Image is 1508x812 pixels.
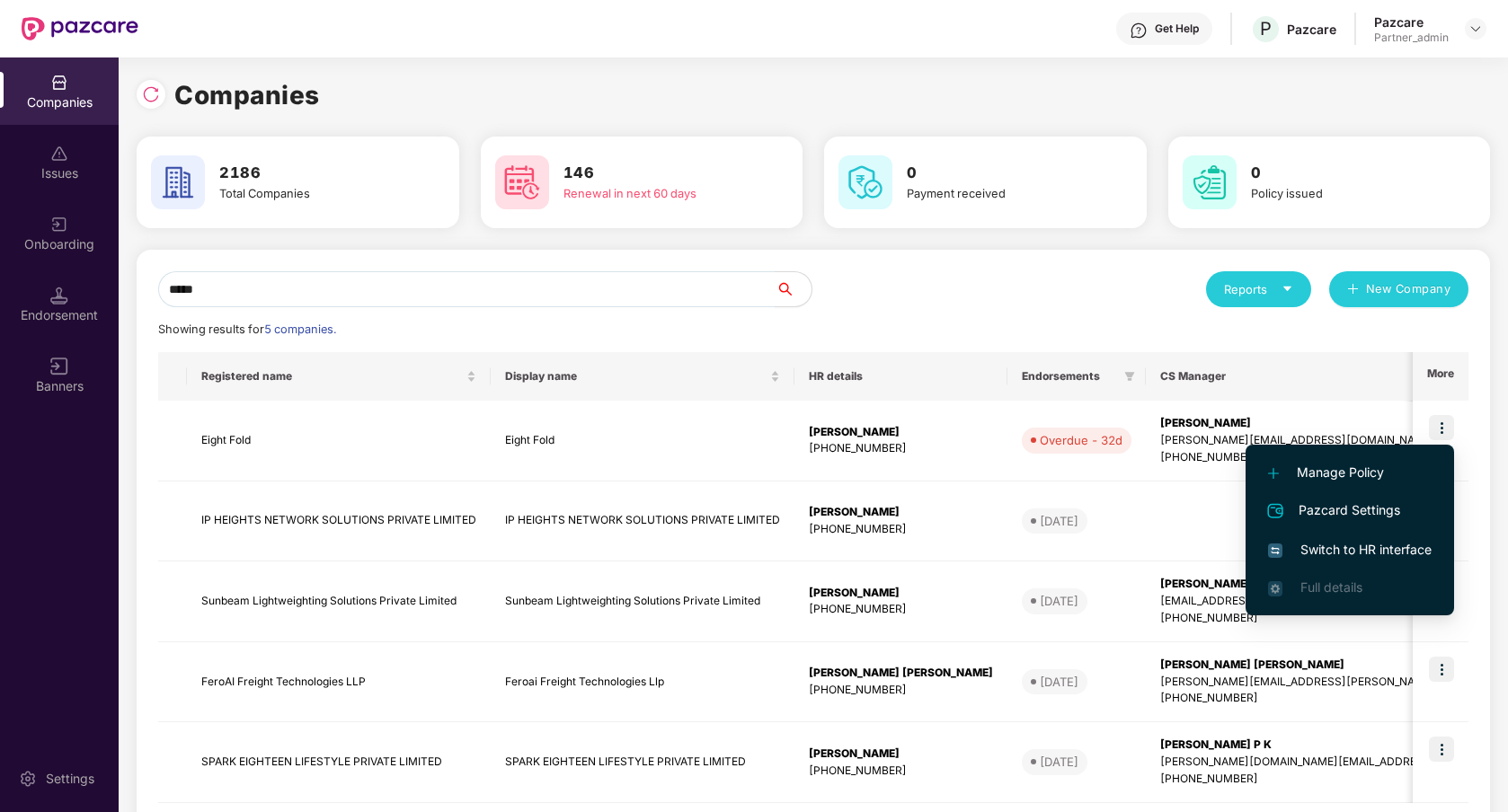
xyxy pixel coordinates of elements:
img: svg+xml;base64,PHN2ZyB4bWxucz0iaHR0cDovL3d3dy53My5vcmcvMjAwMC9zdmciIHdpZHRoPSIyNCIgaGVpZ2h0PSIyNC... [1264,500,1286,522]
td: Sunbeam Lightweighting Solutions Private Limited [187,561,491,642]
td: Eight Fold [187,401,491,481]
h1: Companies [174,75,320,115]
img: svg+xml;base64,PHN2ZyBpZD0iRHJvcGRvd24tMzJ4MzIiIHhtbG5zPSJodHRwOi8vd3d3LnczLm9yZy8yMDAwL3N2ZyIgd2... [1468,22,1483,36]
div: Pazcare [1287,21,1336,38]
img: svg+xml;base64,PHN2ZyB4bWxucz0iaHR0cDovL3d3dy53My5vcmcvMjAwMC9zdmciIHdpZHRoPSI2MCIgaGVpZ2h0PSI2MC... [151,155,205,209]
span: Showing results for [158,322,336,336]
div: [PERSON_NAME] [809,504,993,521]
img: svg+xml;base64,PHN2ZyBpZD0iUmVsb2FkLTMyeDMyIiB4bWxucz0iaHR0cDovL3d3dy53My5vcmcvMjAwMC9zdmciIHdpZH... [142,85,160,103]
div: [DATE] [1040,512,1078,530]
div: Reports [1224,280,1293,298]
span: Manage Policy [1268,463,1432,482]
img: svg+xml;base64,PHN2ZyB3aWR0aD0iMjAiIGhlaWdodD0iMjAiIHZpZXdCb3g9IjAgMCAyMCAyMCIgZmlsbD0ibm9uZSIgeG... [50,216,68,234]
h3: 0 [907,162,1097,185]
img: svg+xml;base64,PHN2ZyB3aWR0aD0iMTYiIGhlaWdodD0iMTYiIHZpZXdCb3g9IjAgMCAxNiAxNiIgZmlsbD0ibm9uZSIgeG... [50,357,68,375]
div: [PHONE_NUMBER] [809,601,993,618]
td: Feroai Freight Technologies Llp [491,642,794,723]
img: svg+xml;base64,PHN2ZyB3aWR0aD0iMTQuNSIgaGVpZ2h0PSIxNC41IiB2aWV3Qm94PSIwIDAgMTYgMTYiIGZpbGw9Im5vbm... [50,287,68,304]
th: Registered name [187,352,491,401]
div: Overdue - 32d [1040,431,1122,449]
div: Renewal in next 60 days [563,185,754,203]
span: caret-down [1282,283,1293,295]
div: [DATE] [1040,753,1078,771]
span: New Company [1366,280,1451,298]
img: svg+xml;base64,PHN2ZyB4bWxucz0iaHR0cDovL3d3dy53My5vcmcvMjAwMC9zdmciIHdpZHRoPSI2MCIgaGVpZ2h0PSI2MC... [1183,155,1237,209]
img: svg+xml;base64,PHN2ZyB4bWxucz0iaHR0cDovL3d3dy53My5vcmcvMjAwMC9zdmciIHdpZHRoPSI2MCIgaGVpZ2h0PSI2MC... [838,155,892,209]
th: HR details [794,352,1007,401]
div: [DATE] [1040,673,1078,691]
th: Display name [491,352,794,401]
div: Settings [40,770,100,788]
td: Sunbeam Lightweighting Solutions Private Limited [491,561,794,642]
span: Registered name [201,369,463,384]
span: plus [1347,283,1359,297]
img: svg+xml;base64,PHN2ZyB4bWxucz0iaHR0cDovL3d3dy53My5vcmcvMjAwMC9zdmciIHdpZHRoPSIxNiIgaGVpZ2h0PSIxNi... [1268,543,1282,558]
img: svg+xml;base64,PHN2ZyBpZD0iSGVscC0zMngzMiIgeG1sbnM9Imh0dHA6Ly93d3cudzMub3JnLzIwMDAvc3ZnIiB3aWR0aD... [1130,22,1148,40]
div: [PERSON_NAME] [809,424,993,441]
div: Policy issued [1251,185,1441,203]
div: [PHONE_NUMBER] [809,682,993,699]
img: svg+xml;base64,PHN2ZyB4bWxucz0iaHR0cDovL3d3dy53My5vcmcvMjAwMC9zdmciIHdpZHRoPSIxMi4yMDEiIGhlaWdodD... [1268,468,1279,479]
td: FeroAI Freight Technologies LLP [187,642,491,723]
span: 5 companies. [264,322,336,336]
span: filter [1124,371,1135,382]
button: search [775,271,812,307]
h3: 2186 [219,162,410,185]
span: P [1260,18,1272,40]
div: [PHONE_NUMBER] [809,521,993,538]
td: Eight Fold [491,401,794,481]
h3: 146 [563,162,754,185]
img: icon [1429,657,1454,682]
span: search [775,282,812,296]
img: svg+xml;base64,PHN2ZyBpZD0iU2V0dGluZy0yMHgyMCIgeG1sbnM9Imh0dHA6Ly93d3cudzMub3JnLzIwMDAvc3ZnIiB3aW... [19,770,37,788]
img: svg+xml;base64,PHN2ZyBpZD0iSXNzdWVzX2Rpc2FibGVkIiB4bWxucz0iaHR0cDovL3d3dy53My5vcmcvMjAwMC9zdmciIH... [50,145,68,163]
span: Full details [1300,579,1362,595]
div: Partner_admin [1374,31,1449,45]
div: Get Help [1155,22,1199,36]
img: svg+xml;base64,PHN2ZyBpZD0iQ29tcGFuaWVzIiB4bWxucz0iaHR0cDovL3d3dy53My5vcmcvMjAwMC9zdmciIHdpZHRoPS... [50,74,68,92]
button: plusNew Company [1329,271,1468,307]
img: svg+xml;base64,PHN2ZyB4bWxucz0iaHR0cDovL3d3dy53My5vcmcvMjAwMC9zdmciIHdpZHRoPSI2MCIgaGVpZ2h0PSI2MC... [495,155,549,209]
span: Endorsements [1022,369,1117,384]
span: Display name [505,369,767,384]
span: filter [1121,366,1139,387]
div: [PERSON_NAME] [809,746,993,763]
img: icon [1429,415,1454,440]
img: svg+xml;base64,PHN2ZyB4bWxucz0iaHR0cDovL3d3dy53My5vcmcvMjAwMC9zdmciIHdpZHRoPSIxNi4zNjMiIGhlaWdodD... [1268,581,1282,596]
td: SPARK EIGHTEEN LIFESTYLE PRIVATE LIMITED [187,722,491,803]
div: [PHONE_NUMBER] [809,763,993,780]
div: [PHONE_NUMBER] [809,440,993,457]
td: IP HEIGHTS NETWORK SOLUTIONS PRIVATE LIMITED [187,481,491,562]
h3: 0 [1251,162,1441,185]
td: SPARK EIGHTEEN LIFESTYLE PRIVATE LIMITED [491,722,794,803]
div: [DATE] [1040,592,1078,610]
th: More [1413,352,1468,401]
div: Payment received [907,185,1097,203]
img: icon [1429,737,1454,762]
div: [PERSON_NAME] [809,585,993,602]
div: [PERSON_NAME] [PERSON_NAME] [809,665,993,682]
div: Total Companies [219,185,410,203]
div: Pazcare [1374,13,1449,31]
span: Switch to HR interface [1268,540,1432,560]
img: New Pazcare Logo [22,17,138,40]
td: IP HEIGHTS NETWORK SOLUTIONS PRIVATE LIMITED [491,481,794,562]
span: Pazcard Settings [1268,500,1432,522]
